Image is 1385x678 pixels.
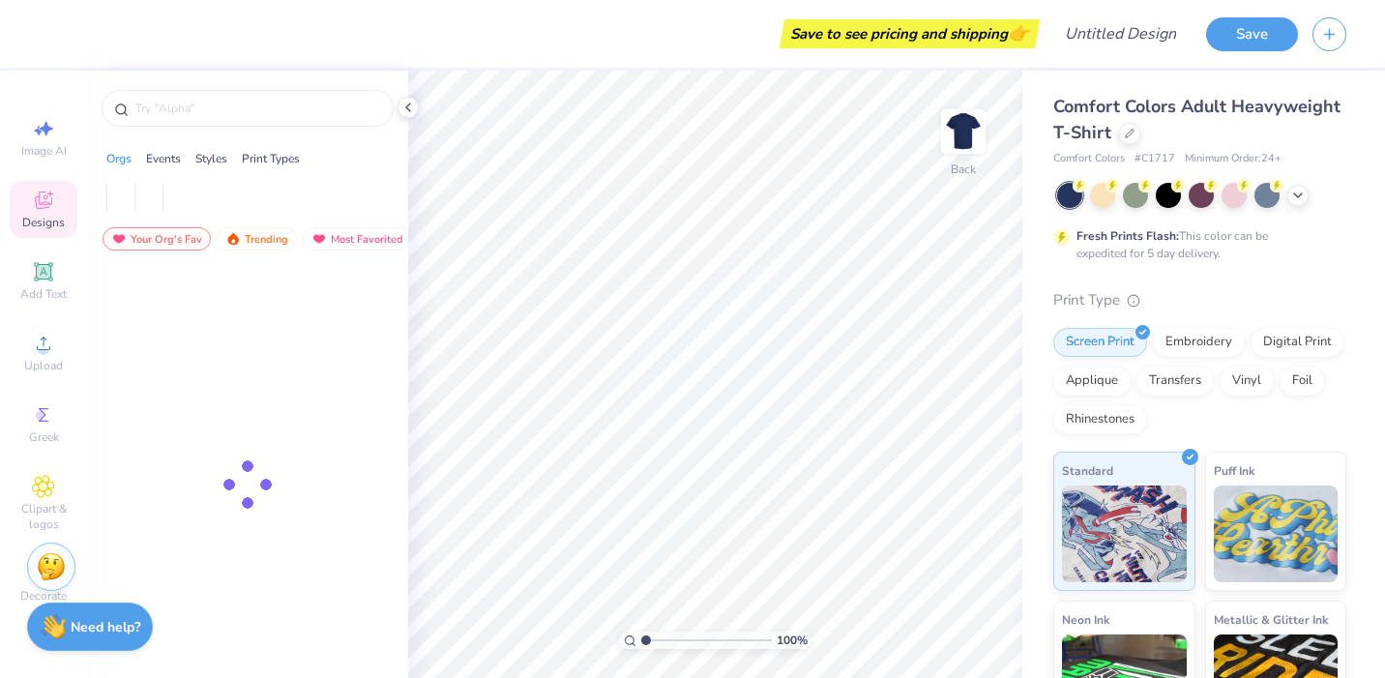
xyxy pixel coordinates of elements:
[106,150,132,167] div: Orgs
[784,19,1035,48] div: Save to see pricing and shipping
[1053,95,1341,144] span: Comfort Colors Adult Heavyweight T-Shirt
[1214,486,1339,582] img: Puff Ink
[20,286,67,302] span: Add Text
[10,501,77,532] span: Clipart & logos
[951,161,976,178] div: Back
[777,632,808,649] span: 100 %
[111,232,127,246] img: most_fav.gif
[1214,609,1328,630] span: Metallic & Glitter Ink
[133,99,381,118] input: Try "Alpha"
[22,215,65,230] span: Designs
[1008,21,1029,44] span: 👉
[1062,460,1113,481] span: Standard
[242,150,300,167] div: Print Types
[1280,367,1325,396] div: Foil
[21,143,67,159] span: Image AI
[20,588,67,604] span: Decorate
[1206,17,1298,51] button: Save
[225,232,241,246] img: trending.gif
[24,358,63,373] span: Upload
[1053,405,1147,434] div: Rhinestones
[1062,486,1187,582] img: Standard
[1053,289,1346,311] div: Print Type
[1062,609,1109,630] span: Neon Ink
[195,150,227,167] div: Styles
[1251,328,1344,357] div: Digital Print
[1135,151,1175,167] span: # C1717
[1053,328,1147,357] div: Screen Print
[311,232,327,246] img: most_fav.gif
[103,227,211,251] div: Your Org's Fav
[1049,15,1192,53] input: Untitled Design
[1153,328,1245,357] div: Embroidery
[944,112,983,151] img: Back
[146,150,181,167] div: Events
[1214,460,1254,481] span: Puff Ink
[1053,367,1131,396] div: Applique
[1076,228,1179,244] strong: Fresh Prints Flash:
[1185,151,1282,167] span: Minimum Order: 24 +
[71,618,140,636] strong: Need help?
[1220,367,1274,396] div: Vinyl
[303,227,412,251] div: Most Favorited
[217,227,297,251] div: Trending
[29,429,59,445] span: Greek
[1053,151,1125,167] span: Comfort Colors
[1136,367,1214,396] div: Transfers
[1076,227,1314,262] div: This color can be expedited for 5 day delivery.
